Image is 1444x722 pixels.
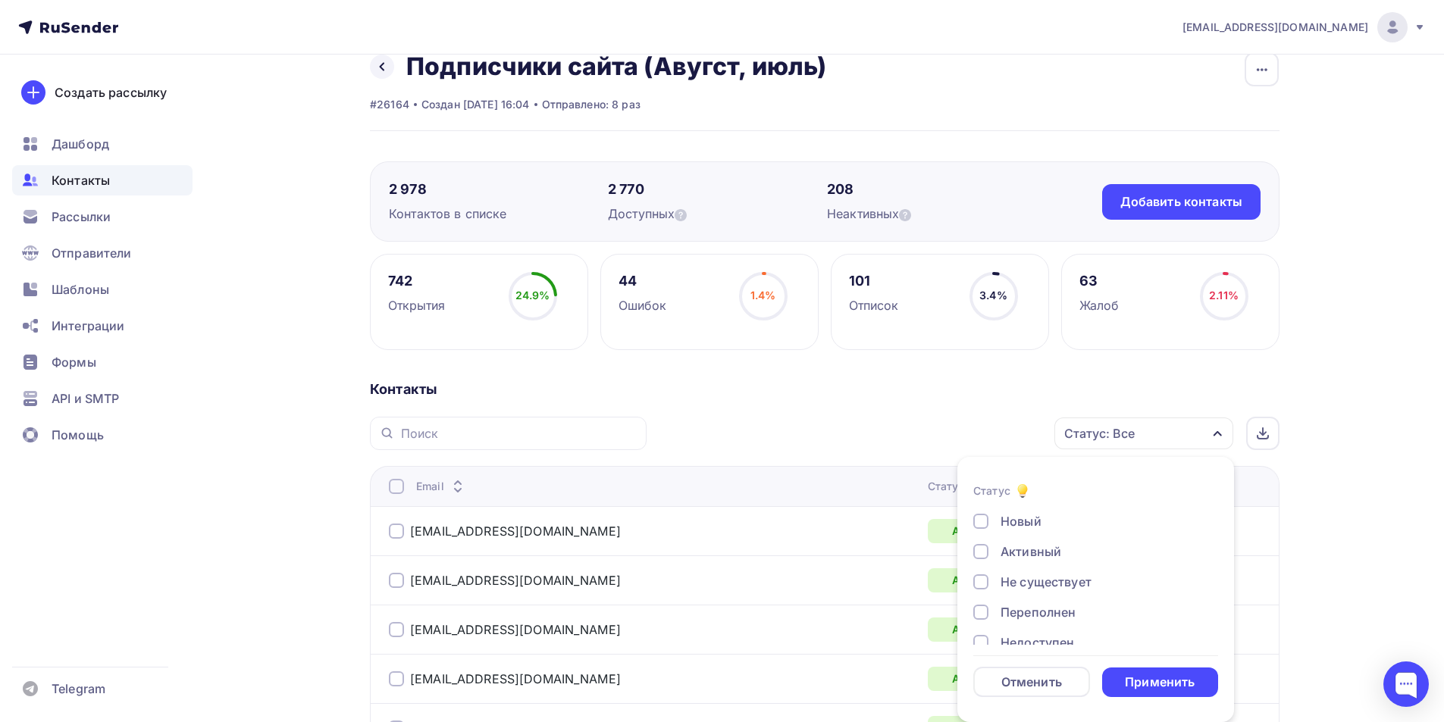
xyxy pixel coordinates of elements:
[12,129,193,159] a: Дашборд
[370,97,409,112] div: #26164
[1001,673,1062,691] div: Отменить
[389,205,608,223] div: Контактов в списке
[52,317,124,335] span: Интеграции
[928,617,1031,642] div: Активный
[1182,12,1426,42] a: [EMAIL_ADDRESS][DOMAIN_NAME]
[12,347,193,377] a: Формы
[1209,289,1239,302] span: 2.11%
[619,272,667,290] div: 44
[401,425,637,442] input: Поиск
[973,483,1010,499] div: Статус
[52,680,105,698] span: Telegram
[52,426,104,444] span: Помощь
[12,202,193,232] a: Рассылки
[12,238,193,268] a: Отправители
[1079,296,1120,314] div: Жалоб
[928,519,1031,543] div: Активный
[827,180,1046,198] div: 208
[849,296,899,314] div: Отписок
[928,479,988,494] div: Статус
[12,274,193,305] a: Шаблоны
[542,97,641,112] div: Отправлено: 8 раз
[928,667,1031,691] div: Активный
[608,205,827,223] div: Доступных
[849,272,899,290] div: 101
[52,135,109,153] span: Дашборд
[52,208,111,226] span: Рассылки
[416,479,467,494] div: Email
[515,289,550,302] span: 24.9%
[1001,603,1076,621] div: Переполнен
[370,380,1280,399] div: Контакты
[388,272,446,290] div: 742
[1054,417,1234,450] button: Статус: Все
[52,244,132,262] span: Отправители
[1001,512,1041,530] div: Новый
[1125,674,1195,691] div: Применить
[52,389,119,408] span: API и SMTP
[410,524,621,539] a: [EMAIL_ADDRESS][DOMAIN_NAME]
[979,289,1007,302] span: 3.4%
[1001,542,1061,561] div: Активный
[619,296,667,314] div: Ошибок
[52,171,110,189] span: Контакты
[928,568,1031,592] div: Активный
[1182,20,1368,35] span: [EMAIL_ADDRESS][DOMAIN_NAME]
[1001,573,1092,591] div: Не существует
[957,457,1234,722] ul: Статус: Все
[389,180,608,198] div: 2 978
[1001,633,1074,652] div: Недоступен
[52,280,109,298] span: Шаблоны
[410,671,621,686] a: [EMAIL_ADDRESS][DOMAIN_NAME]
[410,622,621,637] a: [EMAIL_ADDRESS][DOMAIN_NAME]
[750,289,776,302] span: 1.4%
[52,353,96,371] span: Формы
[608,180,827,198] div: 2 770
[1120,193,1242,211] div: Добавить контакты
[410,573,621,588] a: [EMAIL_ADDRESS][DOMAIN_NAME]
[12,165,193,195] a: Контакты
[1079,272,1120,290] div: 63
[406,52,826,82] h2: Подписчики сайта (Авугст, июль)
[388,296,446,314] div: Открытия
[55,83,167,102] div: Создать рассылку
[421,97,530,112] div: Создан [DATE] 16:04
[827,205,1046,223] div: Неактивных
[1064,424,1135,442] div: Статус: Все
